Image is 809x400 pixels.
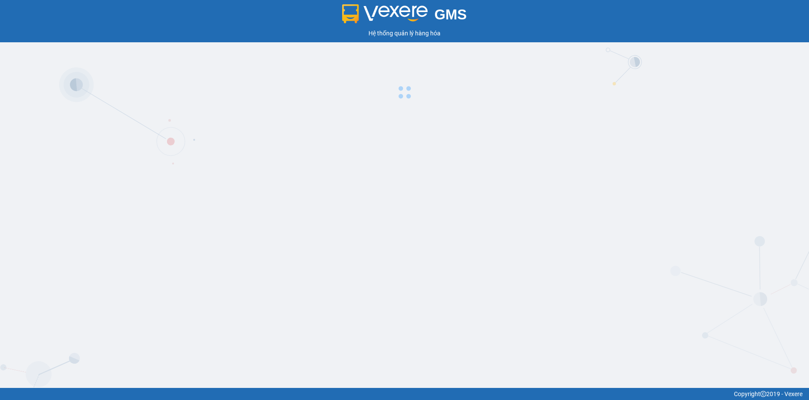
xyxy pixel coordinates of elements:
[6,389,803,399] div: Copyright 2019 - Vexere
[342,4,428,23] img: logo 2
[342,13,467,20] a: GMS
[434,6,467,22] span: GMS
[2,28,807,38] div: Hệ thống quản lý hàng hóa
[760,391,766,397] span: copyright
